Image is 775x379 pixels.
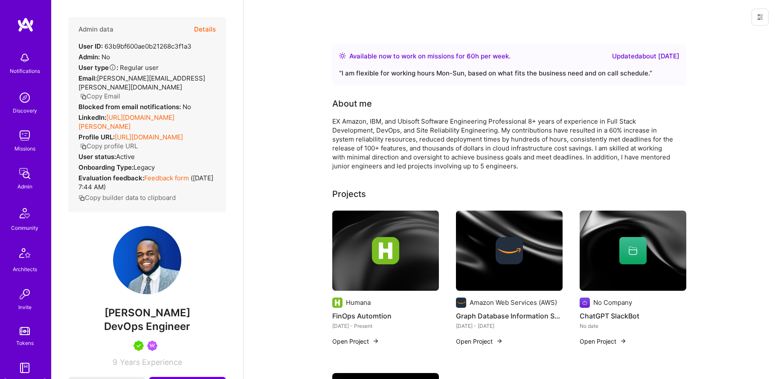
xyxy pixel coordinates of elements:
[372,237,399,264] img: Company logo
[332,321,439,330] div: [DATE] - Present
[339,68,679,78] div: “ I am flexible for working hours Mon-Sun, based on what fits the business need and on call sched...
[456,321,563,330] div: [DATE] - [DATE]
[116,153,135,161] span: Active
[16,286,33,303] img: Invite
[339,52,346,59] img: Availability
[15,144,35,153] div: Missions
[15,244,35,265] img: Architects
[78,53,100,61] strong: Admin:
[78,42,192,51] div: 63b9bf600ae0b21268c3f1a3
[456,337,503,346] button: Open Project
[78,163,134,171] strong: Onboarding Type:
[78,102,191,111] div: No
[78,42,103,50] strong: User ID:
[16,49,33,67] img: bell
[467,52,475,60] span: 60
[120,358,182,367] span: Years Experience
[612,51,679,61] div: Updated about [DATE]
[80,92,120,101] button: Copy Email
[496,237,523,264] img: Company logo
[113,226,181,294] img: User Avatar
[78,153,116,161] strong: User status:
[372,338,379,344] img: arrow-right
[16,127,33,144] img: teamwork
[78,74,205,91] span: [PERSON_NAME][EMAIL_ADDRESS][PERSON_NAME][DOMAIN_NAME]
[16,89,33,106] img: discovery
[349,51,511,61] div: Available now to work on missions for h per week .
[17,17,34,32] img: logo
[580,211,686,291] img: cover
[194,17,216,42] button: Details
[80,93,87,100] i: icon Copy
[147,341,157,351] img: Been on Mission
[78,63,159,72] div: Regular user
[113,358,117,367] span: 9
[332,117,673,171] div: EX Amazon, IBM, and Ubisoft Software Engineering Professional 8+ years of experience in Full Stac...
[78,195,85,201] i: icon Copy
[144,174,189,182] a: Feedback form
[332,310,439,321] h4: FinOps Automtion
[78,64,118,72] strong: User type :
[78,133,115,141] strong: Profile URL:
[593,298,632,307] div: No Company
[15,203,35,223] img: Community
[78,74,97,82] strong: Email:
[470,298,557,307] div: Amazon Web Services (AWS)
[332,298,343,308] img: Company logo
[80,143,87,150] i: icon Copy
[332,337,379,346] button: Open Project
[109,64,116,71] i: Help
[18,303,32,312] div: Invite
[78,52,110,61] div: No
[17,182,32,191] div: Admin
[115,133,183,141] a: [URL][DOMAIN_NAME]
[104,320,190,333] span: DevOps Engineer
[580,337,627,346] button: Open Project
[620,338,627,344] img: arrow-right
[78,174,216,191] div: ( [DATE] 7:44 AM )
[456,298,466,308] img: Company logo
[13,265,37,274] div: Architects
[16,165,33,182] img: admin teamwork
[78,174,144,182] strong: Evaluation feedback:
[580,298,590,308] img: Company logo
[16,338,34,347] div: Tokens
[78,103,183,111] strong: Blocked from email notifications:
[332,97,372,110] div: About me
[16,359,33,376] img: guide book
[80,142,138,150] button: Copy profile URL
[580,310,686,321] h4: ChatGPT SlackBot
[68,307,226,319] span: [PERSON_NAME]
[78,26,113,33] h4: Admin data
[580,321,686,330] div: No date
[78,193,176,202] button: Copy builder data to clipboard
[20,327,30,335] img: tokens
[78,113,106,122] strong: LinkedIn:
[11,223,38,232] div: Community
[13,106,37,115] div: Discovery
[346,298,371,307] div: Humana
[10,67,40,75] div: Notifications
[134,341,144,351] img: A.Teamer in Residence
[456,211,563,291] img: cover
[134,163,155,171] span: legacy
[78,113,174,130] a: [URL][DOMAIN_NAME][PERSON_NAME]
[456,310,563,321] h4: Graph Database Information System
[496,338,503,344] img: arrow-right
[332,211,439,291] img: cover
[332,188,366,200] div: Projects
